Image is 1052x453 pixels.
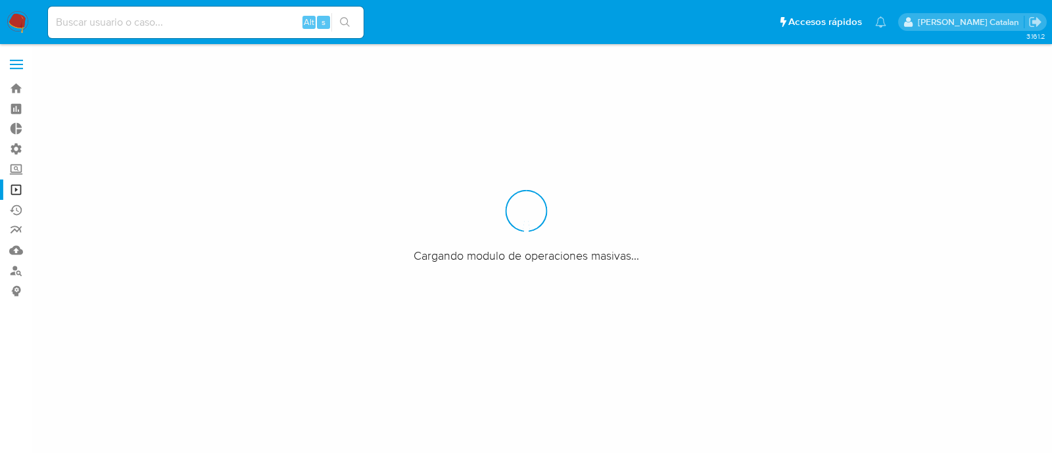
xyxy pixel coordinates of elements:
[918,16,1024,28] p: rociodaniela.benavidescatalan@mercadolibre.cl
[304,16,314,28] span: Alt
[331,13,358,32] button: search-icon
[875,16,886,28] a: Notificaciones
[414,247,639,263] span: Cargando modulo de operaciones masivas...
[48,14,364,31] input: Buscar usuario o caso...
[1028,15,1042,29] a: Salir
[322,16,325,28] span: s
[788,15,862,29] span: Accesos rápidos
